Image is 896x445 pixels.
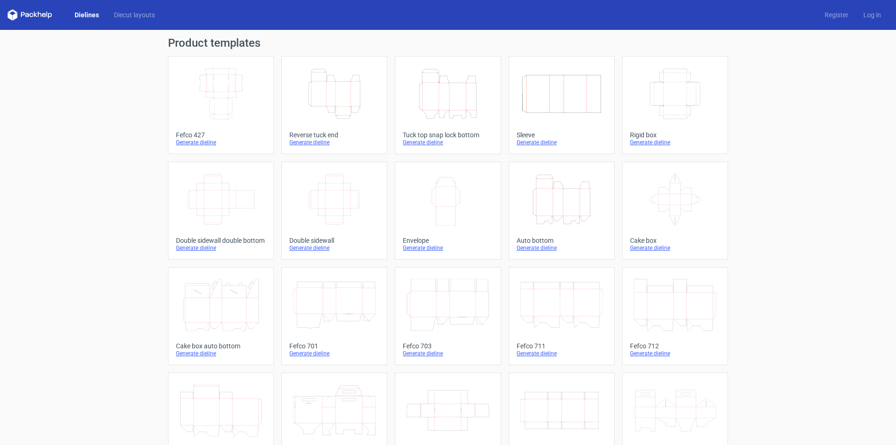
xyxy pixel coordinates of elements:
a: Fefco 711Generate dieline [509,267,615,365]
h1: Product templates [168,37,728,49]
a: Fefco 712Generate dieline [622,267,728,365]
div: Fefco 701 [289,342,379,350]
a: Cake boxGenerate dieline [622,162,728,260]
a: Register [817,10,856,20]
div: Generate dieline [517,350,607,357]
a: Auto bottomGenerate dieline [509,162,615,260]
div: Generate dieline [176,350,266,357]
div: Generate dieline [630,139,720,146]
div: Generate dieline [517,139,607,146]
div: Fefco 427 [176,131,266,139]
a: Dielines [67,10,106,20]
div: Generate dieline [517,244,607,252]
a: Double sidewall double bottomGenerate dieline [168,162,274,260]
a: Log in [856,10,889,20]
div: Generate dieline [289,139,379,146]
a: Reverse tuck endGenerate dieline [281,56,387,154]
div: Generate dieline [403,350,493,357]
div: Envelope [403,237,493,244]
div: Generate dieline [403,139,493,146]
div: Generate dieline [630,244,720,252]
a: EnvelopeGenerate dieline [395,162,501,260]
a: Double sidewallGenerate dieline [281,162,387,260]
a: SleeveGenerate dieline [509,56,615,154]
div: Double sidewall [289,237,379,244]
div: Tuck top snap lock bottom [403,131,493,139]
a: Fefco 703Generate dieline [395,267,501,365]
div: Double sidewall double bottom [176,237,266,244]
a: Fefco 427Generate dieline [168,56,274,154]
a: Tuck top snap lock bottomGenerate dieline [395,56,501,154]
div: Generate dieline [176,139,266,146]
div: Sleeve [517,131,607,139]
div: Reverse tuck end [289,131,379,139]
div: Generate dieline [289,244,379,252]
div: Cake box [630,237,720,244]
a: Rigid boxGenerate dieline [622,56,728,154]
a: Diecut layouts [106,10,162,20]
div: Fefco 712 [630,342,720,350]
div: Rigid box [630,131,720,139]
div: Cake box auto bottom [176,342,266,350]
div: Fefco 703 [403,342,493,350]
a: Fefco 701Generate dieline [281,267,387,365]
div: Fefco 711 [517,342,607,350]
div: Generate dieline [630,350,720,357]
div: Generate dieline [403,244,493,252]
div: Generate dieline [289,350,379,357]
a: Cake box auto bottomGenerate dieline [168,267,274,365]
div: Auto bottom [517,237,607,244]
div: Generate dieline [176,244,266,252]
